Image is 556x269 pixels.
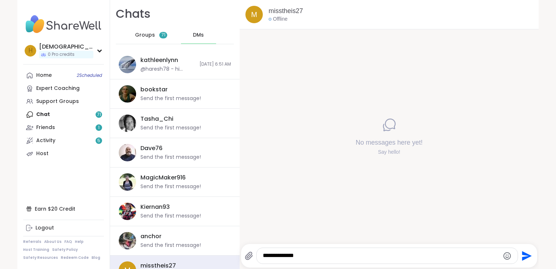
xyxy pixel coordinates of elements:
span: 0 Pro credits [48,51,75,58]
a: About Us [44,239,62,244]
div: Earn $20 Credit [23,202,104,215]
a: misstheis27 [269,7,303,16]
a: Safety Policy [52,247,78,252]
button: Emoji picker [503,252,511,260]
div: bookstar [140,86,168,94]
img: https://sharewell-space-live.sfo3.digitaloceanspaces.com/user-generated/a83e0c5a-a5d7-4dfe-98a3-d... [119,56,136,73]
div: Send the first message! [140,212,201,220]
div: MagicMaker916 [140,174,186,182]
span: h [29,46,33,55]
div: @haresh78 - hi [PERSON_NAME] [140,66,195,73]
img: ShareWell Nav Logo [23,12,104,37]
img: https://sharewell-space-live.sfo3.digitaloceanspaces.com/user-generated/7b48ed95-4a68-4e32-97f3-5... [119,144,136,161]
button: Send [518,248,534,264]
div: Logout [35,224,54,232]
span: 1 [98,125,100,131]
span: [DATE] 6:51 AM [199,61,231,67]
h1: Chats [116,6,151,22]
a: Referrals [23,239,41,244]
a: Help [75,239,84,244]
span: 71 [161,32,165,38]
div: Send the first message! [140,242,201,249]
div: Send the first message! [140,95,201,102]
div: Offline [269,16,287,23]
div: Home [36,72,52,79]
div: Dave76 [140,144,163,152]
a: Redeem Code [61,255,89,260]
a: Home2Scheduled [23,69,104,82]
img: https://sharewell-space-live.sfo3.digitaloceanspaces.com/user-generated/68274720-81bd-44ac-9e43-a... [119,203,136,220]
h4: No messages here yet! [355,138,422,147]
div: Expert Coaching [36,85,80,92]
div: Send the first message! [140,154,201,161]
a: Support Groups [23,95,104,108]
div: [DEMOGRAPHIC_DATA] [39,43,93,51]
div: Tasha_Chi [140,115,173,123]
textarea: Type your message [263,252,499,260]
img: https://sharewell-space-live.sfo3.digitaloceanspaces.com/user-generated/de560d31-3916-4c8e-a9f4-e... [119,173,136,191]
a: Safety Resources [23,255,58,260]
a: Friends1 [23,121,104,134]
div: Host [36,150,49,157]
div: Friends [36,124,55,131]
div: anchor [140,232,161,240]
a: Logout [23,222,104,235]
a: Host [23,147,104,160]
span: m [251,9,257,20]
div: Kiernan93 [140,203,170,211]
div: Say hello! [355,149,422,156]
span: DMs [193,32,204,39]
img: https://sharewell-space-live.sfo3.digitaloceanspaces.com/user-generated/bd698b57-9748-437a-a102-e... [119,232,136,249]
a: Expert Coaching [23,82,104,95]
div: Activity [36,137,55,144]
div: Send the first message! [140,124,201,132]
span: Groups [135,32,155,39]
div: kathleenlynn [140,56,178,64]
img: https://sharewell-space-live.sfo3.digitaloceanspaces.com/user-generated/d44ce118-e614-49f3-90b3-4... [119,115,136,132]
a: Blog [92,255,100,260]
div: Support Groups [36,98,79,105]
a: Host Training [23,247,49,252]
img: https://sharewell-space-live.sfo3.digitaloceanspaces.com/user-generated/535310fa-e9f2-4698-8a7d-4... [119,85,136,103]
a: FAQ [64,239,72,244]
a: Activity5 [23,134,104,147]
div: Send the first message! [140,183,201,190]
span: 5 [97,138,100,144]
span: 2 Scheduled [77,73,102,78]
